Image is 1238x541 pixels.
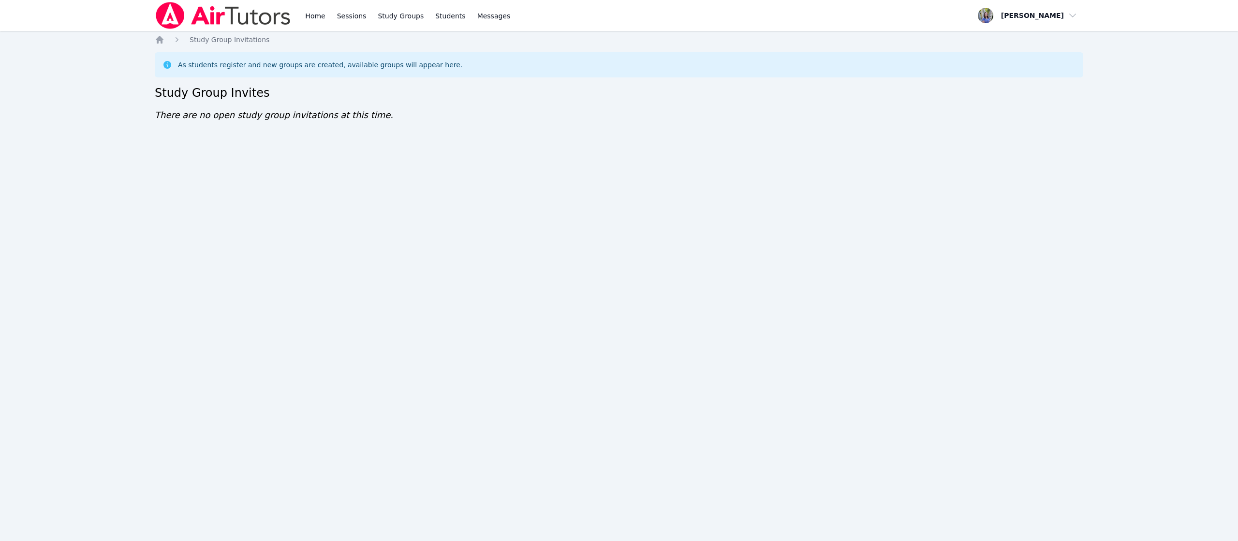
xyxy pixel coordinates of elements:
div: As students register and new groups are created, available groups will appear here. [178,60,462,70]
img: Air Tutors [155,2,292,29]
h2: Study Group Invites [155,85,1083,101]
span: Messages [477,11,511,21]
span: There are no open study group invitations at this time. [155,110,393,120]
nav: Breadcrumb [155,35,1083,45]
a: Study Group Invitations [190,35,269,45]
span: Study Group Invitations [190,36,269,44]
